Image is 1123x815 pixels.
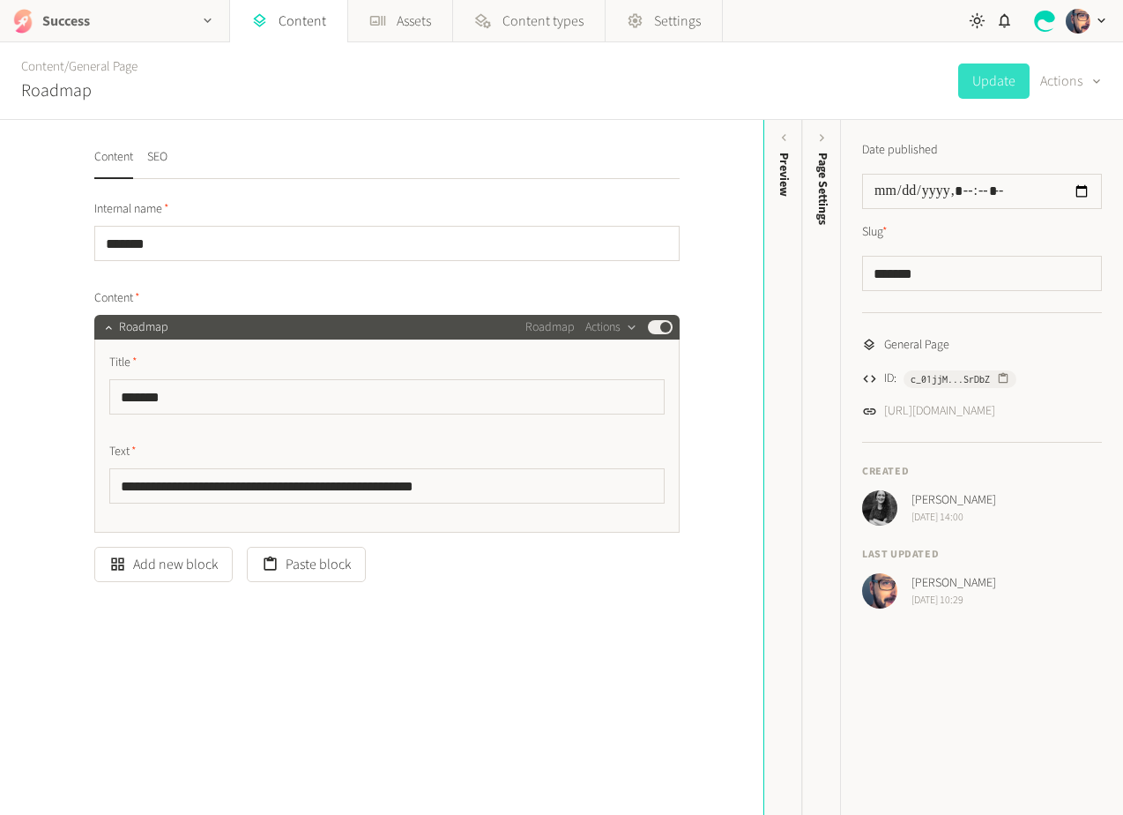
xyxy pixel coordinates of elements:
[775,153,793,197] div: Preview
[911,574,996,593] span: [PERSON_NAME]
[884,370,896,388] span: ID:
[21,78,92,104] h2: Roadmap
[862,547,1102,563] h4: Last updated
[94,148,133,179] button: Content
[814,153,832,225] span: Page Settings
[109,443,137,461] span: Text
[862,141,938,160] label: Date published
[247,547,366,582] button: Paste block
[862,573,897,609] img: Josh Angell
[147,148,167,179] button: SEO
[585,317,637,338] button: Actions
[109,354,138,372] span: Title
[958,64,1030,99] button: Update
[862,223,888,242] label: Slug
[862,490,897,526] img: Hollie Duncan
[911,510,996,526] span: [DATE] 14:00
[42,11,90,32] h2: Success
[654,11,701,32] span: Settings
[64,57,69,76] span: /
[1066,9,1090,34] img: Josh Angell
[911,491,996,510] span: [PERSON_NAME]
[502,11,584,32] span: Content types
[119,318,168,337] span: Roadmap
[1040,64,1102,99] button: Actions
[94,547,233,582] button: Add new block
[884,402,995,421] a: [URL][DOMAIN_NAME]
[911,371,990,387] span: c_01jjM...SrDbZ
[911,593,996,609] span: [DATE] 10:29
[94,289,140,308] span: Content
[11,9,35,34] img: Success
[862,464,1102,480] h4: Created
[525,318,575,337] span: Roadmap
[94,200,169,219] span: Internal name
[69,57,138,76] a: General Page
[904,370,1016,388] button: c_01jjM...SrDbZ
[884,336,949,355] span: General Page
[21,57,64,76] a: Content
